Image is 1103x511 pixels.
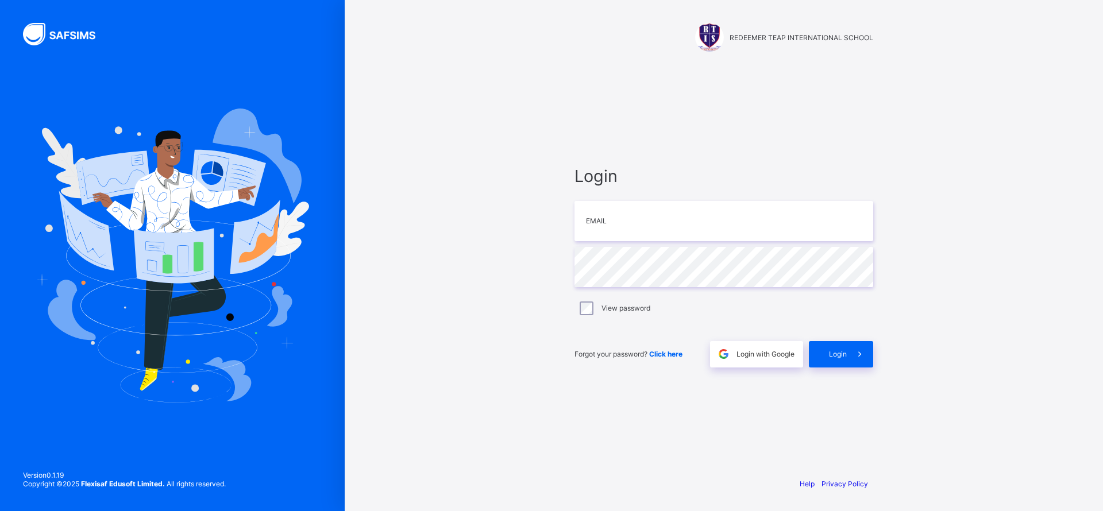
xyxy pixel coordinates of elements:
[574,350,682,358] span: Forgot your password?
[736,350,795,358] span: Login with Google
[829,350,847,358] span: Login
[800,479,815,488] a: Help
[822,479,868,488] a: Privacy Policy
[23,471,226,479] span: Version 0.1.19
[36,109,309,402] img: Hero Image
[601,304,650,312] label: View password
[574,166,873,186] span: Login
[730,33,873,42] span: REDEEMER TEAP INTERNATIONAL SCHOOL
[649,350,682,358] a: Click here
[81,479,165,488] strong: Flexisaf Edusoft Limited.
[717,347,730,361] img: google.396cfc9801f0270233282035f929180a.svg
[23,23,109,45] img: SAFSIMS Logo
[23,479,226,488] span: Copyright © 2025 All rights reserved.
